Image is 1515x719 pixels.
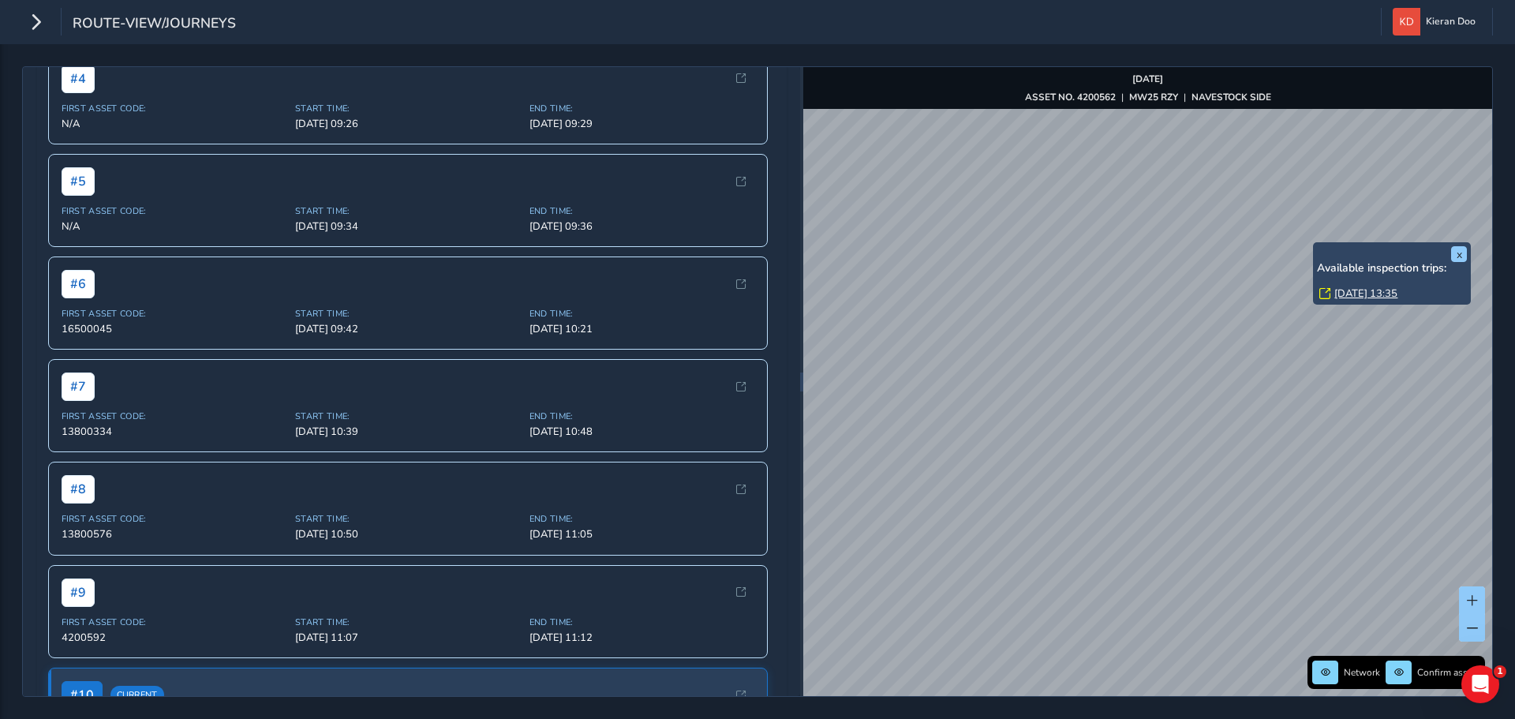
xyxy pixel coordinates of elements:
[62,579,95,607] span: # 9
[1334,286,1397,301] a: [DATE] 13:35
[62,117,286,131] span: N/A
[295,410,520,422] span: Start Time:
[1426,8,1476,36] span: Kieran Doo
[529,616,754,628] span: End Time:
[529,513,754,525] span: End Time:
[529,631,754,645] span: [DATE] 11:12
[1191,91,1271,103] strong: NAVESTOCK SIDE
[295,103,520,114] span: Start Time:
[62,681,103,710] span: # 10
[110,686,164,704] span: Current
[295,308,520,320] span: Start Time:
[529,117,754,131] span: [DATE] 09:29
[529,322,754,336] span: [DATE] 10:21
[62,373,95,401] span: # 7
[1393,8,1481,36] button: Kieran Doo
[529,308,754,320] span: End Time:
[62,631,286,645] span: 4200592
[62,410,286,422] span: First Asset Code:
[62,475,95,504] span: # 8
[62,167,95,196] span: # 5
[62,425,286,439] span: 13800334
[1317,262,1467,275] h6: Available inspection trips:
[1025,91,1116,103] strong: ASSET NO. 4200562
[1129,91,1178,103] strong: MW25 RZY
[62,270,95,298] span: # 6
[529,103,754,114] span: End Time:
[295,117,520,131] span: [DATE] 09:26
[1417,666,1480,679] span: Confirm assets
[62,527,286,541] span: 13800576
[73,13,236,36] span: route-view/journeys
[1451,246,1467,262] button: x
[1025,91,1271,103] div: | |
[295,527,520,541] span: [DATE] 10:50
[529,410,754,422] span: End Time:
[295,631,520,645] span: [DATE] 11:07
[62,616,286,628] span: First Asset Code:
[1461,665,1499,703] iframe: Intercom live chat
[1344,666,1380,679] span: Network
[295,425,520,439] span: [DATE] 10:39
[529,527,754,541] span: [DATE] 11:05
[295,616,520,628] span: Start Time:
[295,322,520,336] span: [DATE] 09:42
[62,205,286,217] span: First Asset Code:
[62,513,286,525] span: First Asset Code:
[1132,73,1163,85] strong: [DATE]
[295,513,520,525] span: Start Time:
[529,205,754,217] span: End Time:
[62,308,286,320] span: First Asset Code:
[62,322,286,336] span: 16500045
[1494,665,1506,678] span: 1
[62,65,95,93] span: # 4
[295,205,520,217] span: Start Time:
[62,103,286,114] span: First Asset Code:
[62,219,286,234] span: N/A
[295,219,520,234] span: [DATE] 09:34
[1393,8,1420,36] img: diamond-layout
[529,219,754,234] span: [DATE] 09:36
[529,425,754,439] span: [DATE] 10:48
